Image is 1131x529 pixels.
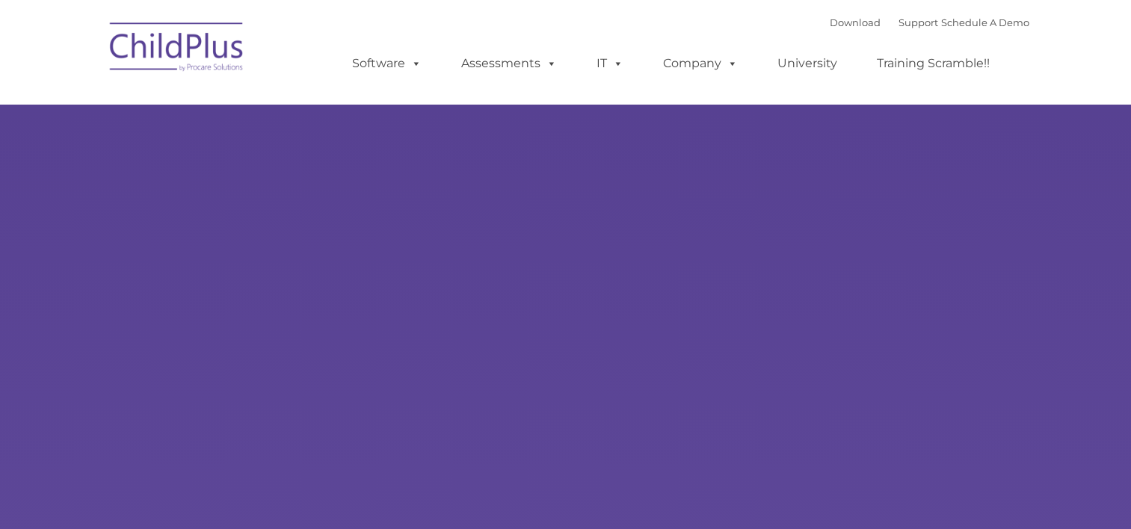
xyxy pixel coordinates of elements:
[941,16,1029,28] a: Schedule A Demo
[899,16,938,28] a: Support
[648,49,753,78] a: Company
[830,16,1029,28] font: |
[830,16,881,28] a: Download
[337,49,437,78] a: Software
[762,49,852,78] a: University
[102,12,252,87] img: ChildPlus by Procare Solutions
[446,49,572,78] a: Assessments
[582,49,638,78] a: IT
[862,49,1005,78] a: Training Scramble!!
